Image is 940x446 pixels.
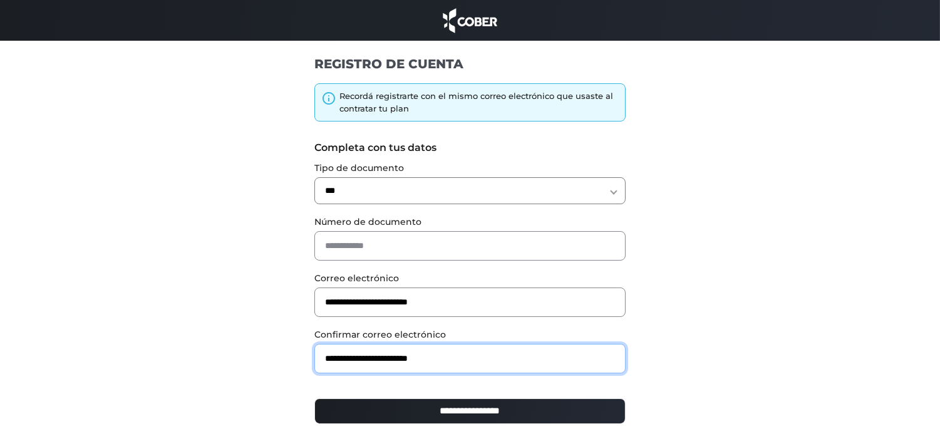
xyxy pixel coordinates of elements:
img: cober_marca.png [440,6,501,34]
label: Tipo de documento [314,162,626,175]
label: Confirmar correo electrónico [314,328,626,341]
label: Correo electrónico [314,272,626,285]
h1: REGISTRO DE CUENTA [314,56,626,72]
label: Número de documento [314,215,626,229]
div: Recordá registrarte con el mismo correo electrónico que usaste al contratar tu plan [339,90,619,115]
label: Completa con tus datos [314,140,626,155]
